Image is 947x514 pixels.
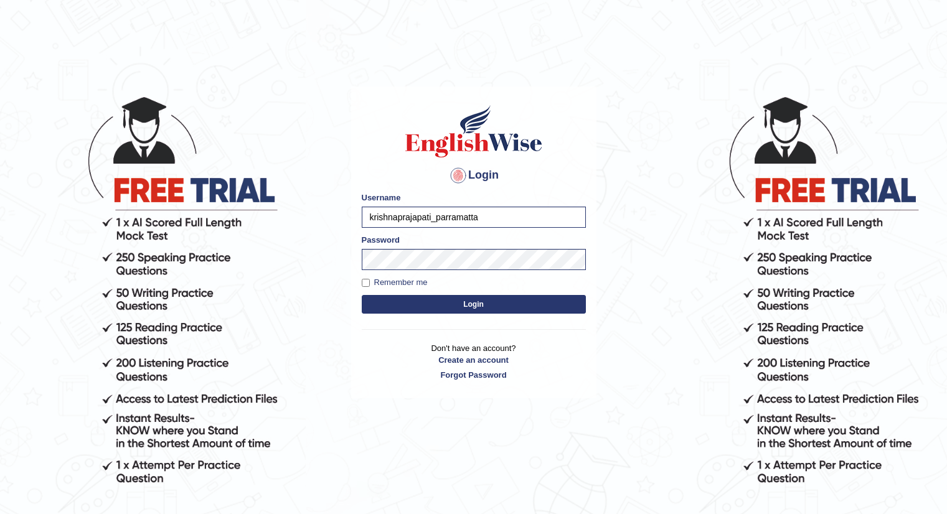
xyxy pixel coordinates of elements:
a: Forgot Password [362,369,586,381]
a: Create an account [362,354,586,366]
button: Login [362,295,586,314]
label: Username [362,192,401,203]
p: Don't have an account? [362,342,586,381]
h4: Login [362,166,586,185]
input: Remember me [362,279,370,287]
label: Password [362,234,400,246]
label: Remember me [362,276,428,289]
img: Logo of English Wise sign in for intelligent practice with AI [403,103,545,159]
